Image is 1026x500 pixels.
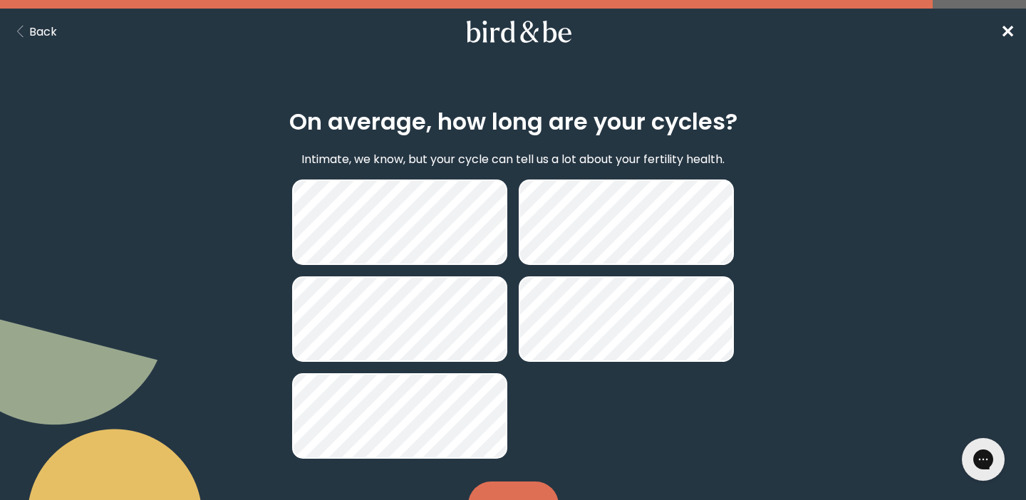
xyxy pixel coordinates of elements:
p: Intimate, we know, but your cycle can tell us a lot about your fertility health. [301,150,725,168]
button: Back Button [11,23,57,41]
h2: On average, how long are your cycles? [289,105,737,139]
iframe: Gorgias live chat messenger [955,433,1012,486]
a: ✕ [1000,19,1015,44]
span: ✕ [1000,20,1015,43]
